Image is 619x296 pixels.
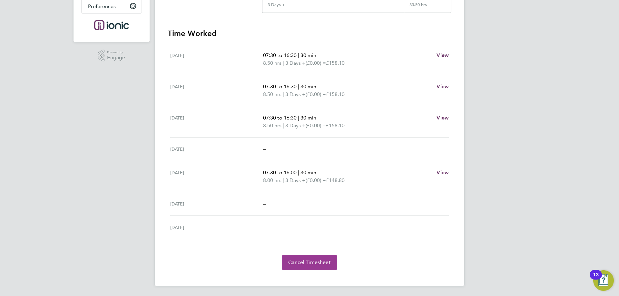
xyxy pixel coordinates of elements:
span: | [283,177,284,183]
span: 07:30 to 16:00 [263,169,297,176]
a: View [437,169,449,177]
div: 33.50 hrs [404,2,451,13]
span: (£0.00) = [306,122,326,129]
span: 30 min [300,169,316,176]
span: Engage [107,55,125,61]
div: 3 Days + [268,2,285,7]
span: 3 Days + [285,59,306,67]
span: | [298,169,299,176]
span: 8.50 hrs [263,60,281,66]
span: | [283,91,284,97]
span: | [298,115,299,121]
span: 8.50 hrs [263,91,281,97]
span: (£0.00) = [306,177,326,183]
div: [DATE] [170,83,263,98]
div: [DATE] [170,200,263,208]
div: [DATE] [170,52,263,67]
span: 8.00 hrs [263,177,281,183]
span: Powered by [107,50,125,55]
span: View [437,115,449,121]
img: ionic-logo-retina.png [94,20,129,30]
a: View [437,114,449,122]
span: – [263,224,266,230]
a: Powered byEngage [98,50,125,62]
span: 3 Days + [285,122,306,129]
span: | [283,60,284,66]
div: [DATE] [170,114,263,129]
a: View [437,83,449,91]
span: (£0.00) = [306,60,326,66]
span: 30 min [300,115,316,121]
span: 3 Days + [285,177,306,184]
div: [DATE] [170,169,263,184]
span: (£0.00) = [306,91,326,97]
span: Cancel Timesheet [288,259,331,266]
span: | [298,83,299,90]
span: View [437,83,449,90]
span: £148.80 [326,177,345,183]
span: 07:30 to 16:30 [263,115,297,121]
span: View [437,52,449,58]
span: £158.10 [326,91,345,97]
span: | [283,122,284,129]
span: 30 min [300,52,316,58]
button: Cancel Timesheet [282,255,337,270]
span: £158.10 [326,122,345,129]
a: Go to home page [81,20,142,30]
a: View [437,52,449,59]
button: Open Resource Center, 13 new notifications [593,270,614,291]
span: – [263,201,266,207]
span: 30 min [300,83,316,90]
span: 07:30 to 16:30 [263,83,297,90]
span: – [263,146,266,152]
div: [DATE] [170,145,263,153]
span: View [437,169,449,176]
h3: Time Worked [168,28,451,39]
span: | [298,52,299,58]
div: 13 [593,275,599,283]
span: 3 Days + [285,91,306,98]
span: £158.10 [326,60,345,66]
div: [DATE] [170,224,263,231]
span: Preferences [88,3,116,9]
span: 8.50 hrs [263,122,281,129]
span: 07:30 to 16:30 [263,52,297,58]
